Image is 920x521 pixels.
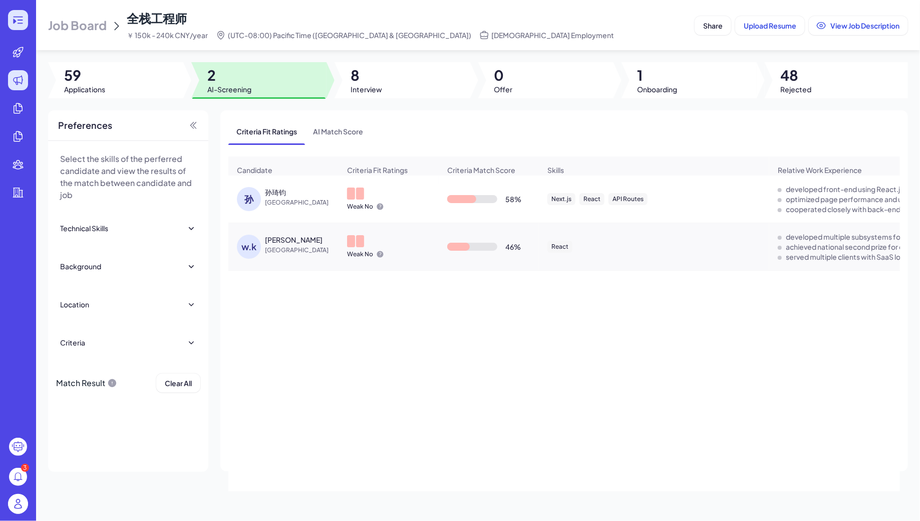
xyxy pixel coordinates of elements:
span: Applications [64,84,105,94]
span: Criteria Match Score [447,165,515,175]
div: w.k [237,235,261,259]
span: ￥ 150k - 240k CNY/year [127,30,208,40]
img: user_logo.png [8,494,28,514]
div: Next.js [547,193,575,205]
span: [GEOGRAPHIC_DATA] [265,245,340,255]
span: (UTC-08:00) Pacific Time ([GEOGRAPHIC_DATA] & [GEOGRAPHIC_DATA]) [228,30,471,40]
span: Interview [351,84,382,94]
span: Upload Resume [744,21,796,30]
span: 48 [781,66,812,84]
span: [GEOGRAPHIC_DATA] [265,198,340,208]
div: 46 % [505,242,521,252]
span: Onboarding [638,84,678,94]
div: Technical Skills [60,223,108,233]
div: wu keyuan [265,235,323,245]
span: Candidate [237,165,272,175]
button: Share [695,16,731,35]
span: Preferences [58,118,112,132]
p: Select the skills of the perferred candidate and view the results of the match between candidate ... [60,153,196,201]
span: Offer [494,84,513,94]
span: [DEMOGRAPHIC_DATA] Employment [491,30,614,40]
div: React [579,193,604,205]
p: Weak No [347,250,373,258]
div: Match Result [56,374,117,393]
div: 58 % [505,194,521,204]
span: Relative Work Experience [778,165,862,175]
div: 孙 [237,187,261,211]
span: 59 [64,66,105,84]
div: 3 [21,464,29,472]
span: 2 [207,66,251,84]
button: View Job Description [809,16,908,35]
div: Location [60,299,89,309]
button: Upload Resume [735,16,805,35]
span: Clear All [165,379,192,388]
span: 1 [638,66,678,84]
span: 0 [494,66,513,84]
span: Share [703,21,723,30]
span: Rejected [781,84,812,94]
button: Clear All [156,374,200,393]
div: Criteria [60,337,85,348]
span: 全栈工程师 [127,11,187,26]
span: Criteria Fit Ratings [347,165,408,175]
div: API Routes [608,193,648,205]
div: React [547,241,572,253]
span: View Job Description [830,21,899,30]
span: 8 [351,66,382,84]
span: AI-Screening [207,84,251,94]
span: Skills [547,165,564,175]
div: 孙琦钧 [265,187,286,197]
p: Weak No [347,203,373,211]
span: AI Match Score [305,118,371,144]
div: Background [60,261,101,271]
span: Criteria Fit Ratings [228,118,305,144]
span: Job Board [48,17,107,33]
